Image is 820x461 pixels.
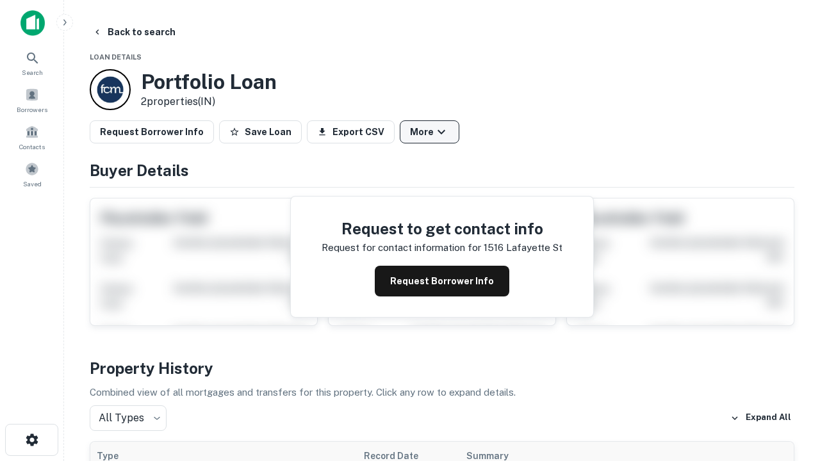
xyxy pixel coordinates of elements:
button: Request Borrower Info [375,266,509,296]
a: Contacts [4,120,60,154]
a: Saved [4,157,60,191]
span: Loan Details [90,53,142,61]
h4: Property History [90,357,794,380]
span: Contacts [19,142,45,152]
p: 1516 lafayette st [484,240,562,255]
h4: Request to get contact info [322,217,562,240]
a: Search [4,45,60,80]
h4: Buyer Details [90,159,794,182]
button: Export CSV [307,120,395,143]
button: Save Loan [219,120,302,143]
button: More [400,120,459,143]
p: 2 properties (IN) [141,94,277,109]
h3: Portfolio Loan [141,70,277,94]
span: Search [22,67,43,77]
a: Borrowers [4,83,60,117]
button: Back to search [87,20,181,44]
p: Combined view of all mortgages and transfers for this property. Click any row to expand details. [90,385,794,400]
iframe: Chat Widget [756,318,820,379]
button: Request Borrower Info [90,120,214,143]
button: Expand All [727,408,794,428]
img: capitalize-icon.png [20,10,45,36]
span: Borrowers [17,104,47,115]
div: All Types [90,405,167,431]
span: Saved [23,179,42,189]
p: Request for contact information for [322,240,481,255]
